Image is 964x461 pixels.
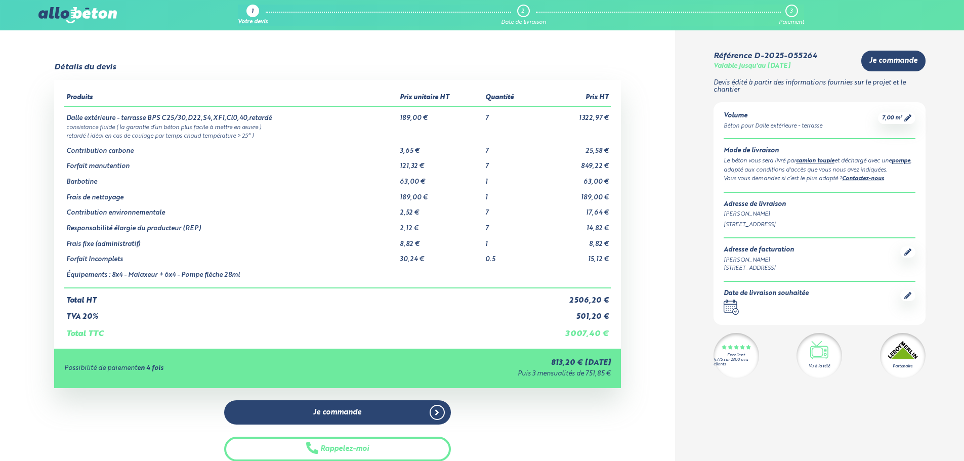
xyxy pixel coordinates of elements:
p: Devis édité à partir des informations fournies sur le projet et le chantier [714,79,926,94]
div: Excellent [727,353,745,358]
td: 7 [483,201,535,217]
td: 63,00 € [398,171,483,186]
div: Vous vous demandez si c’est le plus adapté ? . [724,175,915,184]
div: Béton pour Dalle extérieure - terrasse [724,122,822,131]
div: Adresse de facturation [724,246,794,254]
a: Contactez-nous [842,176,884,182]
td: 121,32 € [398,155,483,171]
div: Volume [724,112,822,120]
td: 189,00 € [398,186,483,202]
td: 1 322,97 € [535,106,611,122]
div: 1 [252,9,254,15]
td: Total TTC [64,321,535,339]
th: Prix unitaire HT [398,90,483,106]
div: Le béton vous sera livré par et déchargé avec une , adapté aux conditions d'accès que vous nous a... [724,157,915,175]
div: 3 [790,8,792,15]
a: Je commande [224,400,451,425]
div: Détails du devis [54,63,116,72]
td: Contribution environnementale [64,201,398,217]
td: Équipements : 8x4 - Malaxeur + 6x4 - Pompe flèche 28ml [64,264,398,288]
th: Prix HT [535,90,611,106]
td: Dalle extérieure - terrasse BPS C25/30,D22,S4,XF1,Cl0,40,retardé [64,106,398,122]
td: 2,12 € [398,217,483,233]
td: 15,12 € [535,248,611,264]
td: 7 [483,140,535,155]
td: 501,20 € [535,305,611,321]
td: 2,52 € [398,201,483,217]
span: Je commande [313,408,361,417]
td: Forfait Incomplets [64,248,398,264]
div: [STREET_ADDRESS] [724,221,915,229]
td: 3 007,40 € [535,321,611,339]
td: 849,22 € [535,155,611,171]
td: 63,00 € [535,171,611,186]
td: TVA 20% [64,305,535,321]
td: 14,82 € [535,217,611,233]
th: Quantité [483,90,535,106]
td: 189,00 € [535,186,611,202]
td: Frais de nettoyage [64,186,398,202]
td: 8,82 € [535,233,611,248]
div: [PERSON_NAME] [724,210,915,219]
div: Date de livraison souhaitée [724,290,809,298]
a: pompe [892,158,910,164]
td: 7 [483,106,535,122]
div: Date de livraison [501,19,546,26]
div: Votre devis [238,19,268,26]
span: Je commande [869,57,917,65]
td: 1 [483,171,535,186]
div: Adresse de livraison [724,201,915,208]
div: 4.7/5 sur 2300 avis clients [714,358,759,367]
a: 2 Date de livraison [501,5,546,26]
td: Barbotine [64,171,398,186]
a: 1 Votre devis [238,5,268,26]
div: Puis 3 mensualités de 751,85 € [346,370,611,378]
a: 3 Paiement [779,5,804,26]
div: Référence D-2025-055264 [714,52,817,61]
td: 17,64 € [535,201,611,217]
div: Partenaire [893,363,912,369]
a: camion toupie [796,158,834,164]
div: Mode de livraison [724,147,915,155]
td: consistance fluide ( la garantie d’un béton plus facile à mettre en œuvre ) [64,122,611,131]
td: Forfait manutention [64,155,398,171]
div: [STREET_ADDRESS] [724,264,794,273]
td: 25,58 € [535,140,611,155]
a: Je commande [861,51,926,71]
td: Responsabilité élargie du producteur (REP) [64,217,398,233]
th: Produits [64,90,398,106]
strong: en 4 fois [137,365,163,371]
td: 0.5 [483,248,535,264]
div: 2 [521,8,524,15]
div: Vu à la télé [809,363,830,369]
img: allobéton [38,7,116,23]
td: 3,65 € [398,140,483,155]
td: 7 [483,155,535,171]
td: 7 [483,217,535,233]
td: 1 [483,186,535,202]
td: 8,82 € [398,233,483,248]
iframe: Help widget launcher [874,422,953,450]
div: 813,20 € [DATE] [346,359,611,367]
td: 1 [483,233,535,248]
div: [PERSON_NAME] [724,256,794,265]
div: Possibilité de paiement [64,365,346,372]
td: 2 506,20 € [535,288,611,305]
td: Total HT [64,288,535,305]
div: Valable jusqu'au [DATE] [714,63,790,70]
td: Frais fixe (administratif) [64,233,398,248]
td: retardé ( idéal en cas de coulage par temps chaud température > 25° ) [64,131,611,140]
td: Contribution carbone [64,140,398,155]
div: Paiement [779,19,804,26]
td: 189,00 € [398,106,483,122]
td: 30,24 € [398,248,483,264]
